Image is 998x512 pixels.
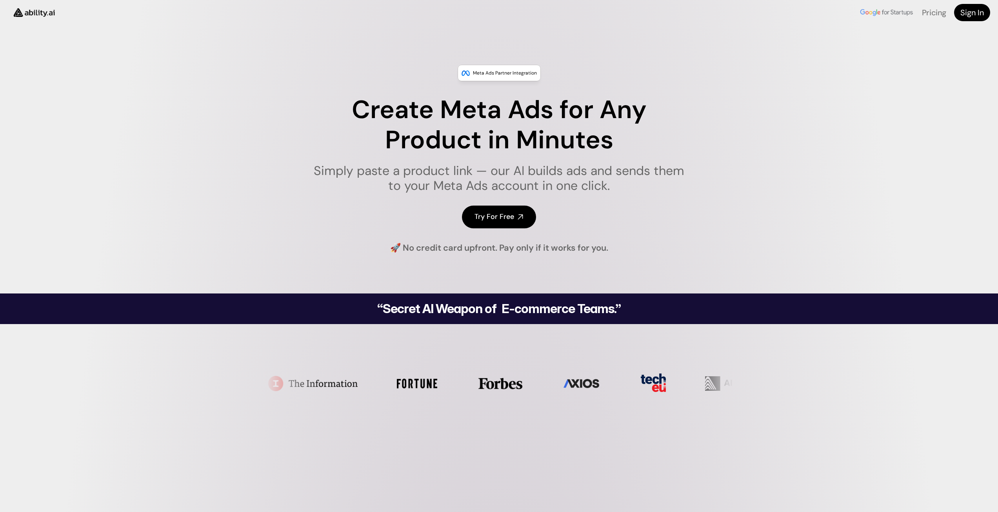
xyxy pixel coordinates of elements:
h1: Simply paste a product link — our AI builds ads and sends them to your Meta Ads account in one cl... [309,163,689,193]
h1: Create Meta Ads for Any Product in Minutes [309,95,689,155]
a: Pricing [922,7,946,18]
h4: Try For Free [474,212,514,222]
h2: “Secret AI Weapon of E-commerce Teams.” [357,302,641,315]
a: Sign In [954,4,990,21]
h4: 🚀 No credit card upfront. Pay only if it works for you. [390,242,608,254]
p: Meta Ads Partner Integration [473,69,537,77]
h4: Sign In [960,7,984,18]
a: Try For Free [462,206,536,228]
